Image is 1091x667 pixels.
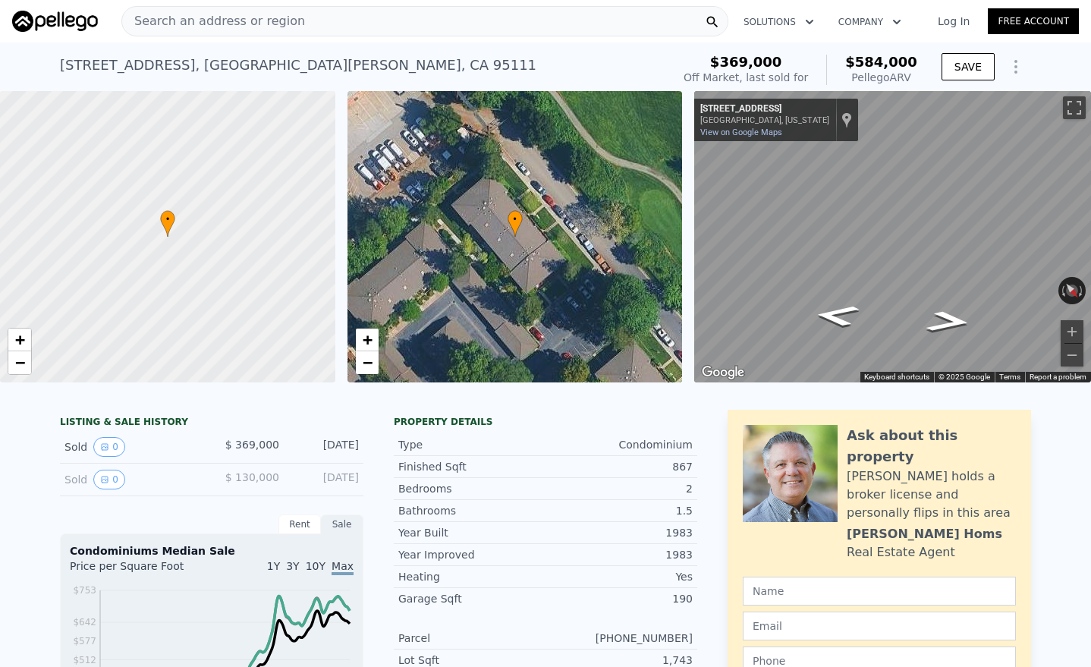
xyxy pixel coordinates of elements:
[698,363,748,382] a: Open this area in Google Maps (opens a new window)
[700,127,782,137] a: View on Google Maps
[73,636,96,647] tspan: $577
[545,459,693,474] div: 867
[545,591,693,606] div: 190
[545,437,693,452] div: Condominium
[15,353,25,372] span: −
[60,416,363,431] div: LISTING & SALE HISTORY
[847,467,1016,522] div: [PERSON_NAME] holds a broker license and personally flips in this area
[694,91,1091,382] div: Street View
[398,591,545,606] div: Garage Sqft
[1063,96,1086,119] button: Toggle fullscreen view
[8,329,31,351] a: Zoom in
[545,525,693,540] div: 1983
[841,112,852,128] a: Show location on map
[278,514,321,534] div: Rent
[398,459,545,474] div: Finished Sqft
[545,481,693,496] div: 2
[684,70,808,85] div: Off Market, last sold for
[291,470,359,489] div: [DATE]
[356,329,379,351] a: Zoom in
[15,330,25,349] span: +
[73,655,96,665] tspan: $512
[160,210,175,237] div: •
[743,612,1016,640] input: Email
[398,631,545,646] div: Parcel
[743,577,1016,606] input: Name
[710,54,782,70] span: $369,000
[225,471,279,483] span: $ 130,000
[64,470,200,489] div: Sold
[826,8,913,36] button: Company
[362,330,372,349] span: +
[70,543,354,558] div: Condominiums Median Sale
[398,437,545,452] div: Type
[332,560,354,575] span: Max
[942,53,995,80] button: SAVE
[1001,52,1031,82] button: Show Options
[93,437,125,457] button: View historical data
[698,363,748,382] img: Google
[321,514,363,534] div: Sale
[700,115,829,125] div: [GEOGRAPHIC_DATA], [US_STATE]
[999,373,1020,381] a: Terms (opens in new tab)
[356,351,379,374] a: Zoom out
[1030,373,1086,381] a: Report a problem
[398,503,545,518] div: Bathrooms
[73,585,96,596] tspan: $753
[306,560,325,572] span: 10Y
[70,558,212,583] div: Price per Square Foot
[286,560,299,572] span: 3Y
[1061,344,1083,367] button: Zoom out
[920,14,988,29] a: Log In
[398,525,545,540] div: Year Built
[508,210,523,237] div: •
[845,70,917,85] div: Pellego ARV
[12,11,98,32] img: Pellego
[394,416,697,428] div: Property details
[795,300,878,332] path: Go Southeast, Lone Bluff Way
[731,8,826,36] button: Solutions
[845,54,917,70] span: $584,000
[508,212,523,226] span: •
[291,437,359,457] div: [DATE]
[93,470,125,489] button: View historical data
[1059,276,1086,304] button: Reset the view
[939,373,990,381] span: © 2025 Google
[362,353,372,372] span: −
[545,547,693,562] div: 1983
[60,55,536,76] div: [STREET_ADDRESS] , [GEOGRAPHIC_DATA][PERSON_NAME] , CA 95111
[64,437,200,457] div: Sold
[267,560,280,572] span: 1Y
[545,631,693,646] div: [PHONE_NUMBER]
[398,569,545,584] div: Heating
[398,547,545,562] div: Year Improved
[694,91,1091,382] div: Map
[398,481,545,496] div: Bedrooms
[122,12,305,30] span: Search an address or region
[907,306,990,338] path: Go Northwest, Lone Bluff Way
[1061,320,1083,343] button: Zoom in
[8,351,31,374] a: Zoom out
[847,525,1002,543] div: [PERSON_NAME] Homs
[73,617,96,628] tspan: $642
[847,425,1016,467] div: Ask about this property
[545,503,693,518] div: 1.5
[700,103,829,115] div: [STREET_ADDRESS]
[847,543,955,562] div: Real Estate Agent
[1078,277,1086,304] button: Rotate clockwise
[225,439,279,451] span: $ 369,000
[545,569,693,584] div: Yes
[1058,277,1067,304] button: Rotate counterclockwise
[160,212,175,226] span: •
[988,8,1079,34] a: Free Account
[864,372,929,382] button: Keyboard shortcuts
